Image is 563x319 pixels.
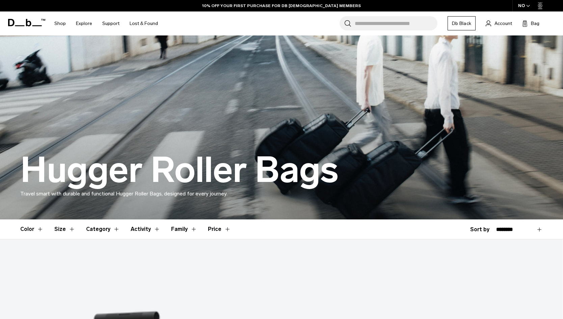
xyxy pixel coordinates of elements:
span: Travel smart with durable and functional Hugger Roller Bags, designed for every journey. [20,190,227,197]
a: Account [486,19,512,27]
button: Toggle Filter [131,219,160,239]
span: Account [494,20,512,27]
button: Toggle Filter [54,219,75,239]
a: Support [102,11,119,35]
button: Toggle Filter [86,219,120,239]
nav: Main Navigation [49,11,163,35]
span: Bag [531,20,539,27]
a: Shop [54,11,66,35]
button: Toggle Price [208,219,231,239]
a: 10% OFF YOUR FIRST PURCHASE FOR DB [DEMOGRAPHIC_DATA] MEMBERS [202,3,361,9]
button: Toggle Filter [171,219,197,239]
h1: Hugger Roller Bags [20,151,339,190]
a: Lost & Found [130,11,158,35]
a: Explore [76,11,92,35]
a: Db Black [448,16,476,30]
button: Toggle Filter [20,219,44,239]
button: Bag [522,19,539,27]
